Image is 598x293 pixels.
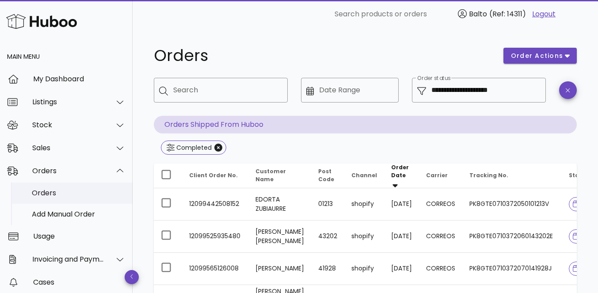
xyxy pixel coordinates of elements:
[462,188,562,221] td: PK8GTE0710372050101213V
[462,164,562,188] th: Tracking No.
[344,253,384,285] td: shopify
[419,221,462,253] td: CORREOS
[351,171,377,179] span: Channel
[419,164,462,188] th: Carrier
[189,171,238,179] span: Client Order No.
[462,221,562,253] td: PK8GTE0710372060143202E
[384,164,419,188] th: Order Date: Sorted descending. Activate to remove sorting.
[426,171,448,179] span: Carrier
[33,75,126,83] div: My Dashboard
[384,253,419,285] td: [DATE]
[6,12,77,31] img: Huboo Logo
[344,221,384,253] td: shopify
[311,253,344,285] td: 41928
[532,9,556,19] a: Logout
[311,221,344,253] td: 43202
[33,232,126,240] div: Usage
[462,253,562,285] td: PK8GTE0710372070141928J
[569,171,595,179] span: Status
[489,9,526,19] span: (Ref: 14311)
[32,144,104,152] div: Sales
[32,210,126,218] div: Add Manual Order
[344,188,384,221] td: shopify
[344,164,384,188] th: Channel
[32,98,104,106] div: Listings
[419,188,462,221] td: CORREOS
[32,255,104,263] div: Invoicing and Payments
[248,188,311,221] td: EDORTA ZUBIAURRE
[248,221,311,253] td: [PERSON_NAME] [PERSON_NAME]
[311,188,344,221] td: 01213
[384,188,419,221] td: [DATE]
[182,164,248,188] th: Client Order No.
[32,189,126,197] div: Orders
[32,121,104,129] div: Stock
[318,167,334,183] span: Post Code
[391,164,409,179] span: Order Date
[154,48,493,64] h1: Orders
[214,144,222,152] button: Close
[32,167,104,175] div: Orders
[182,253,248,285] td: 12099565126008
[503,48,577,64] button: order actions
[248,164,311,188] th: Customer Name
[182,221,248,253] td: 12099525935480
[175,143,212,152] div: Completed
[417,75,450,82] label: Order status
[311,164,344,188] th: Post Code
[33,278,126,286] div: Cases
[419,253,462,285] td: CORREOS
[182,188,248,221] td: 12099442508152
[510,51,564,61] span: order actions
[154,116,577,133] p: Orders Shipped From Huboo
[255,167,286,183] span: Customer Name
[248,253,311,285] td: [PERSON_NAME]
[469,9,487,19] span: Balto
[384,221,419,253] td: [DATE]
[469,171,508,179] span: Tracking No.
